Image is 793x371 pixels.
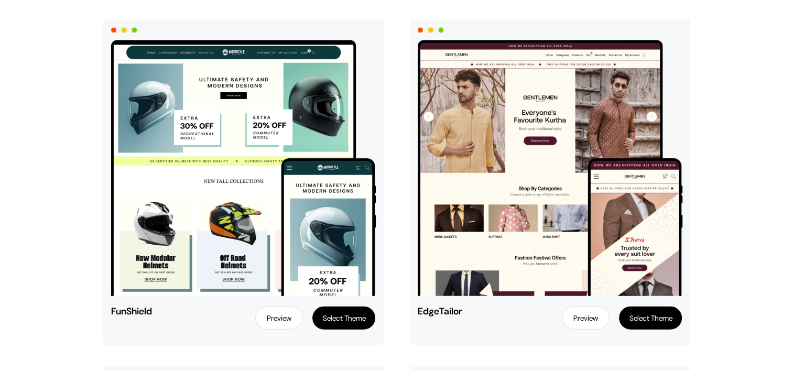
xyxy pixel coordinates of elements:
[418,307,495,316] span: EdgeTailor
[619,307,682,330] button: Select Theme
[562,307,609,330] a: Preview
[418,40,682,296] img: edgetailor.png
[111,307,189,316] span: FunShield
[255,307,302,330] a: Preview
[312,307,375,330] button: Select Theme
[111,40,376,296] img: funshield.png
